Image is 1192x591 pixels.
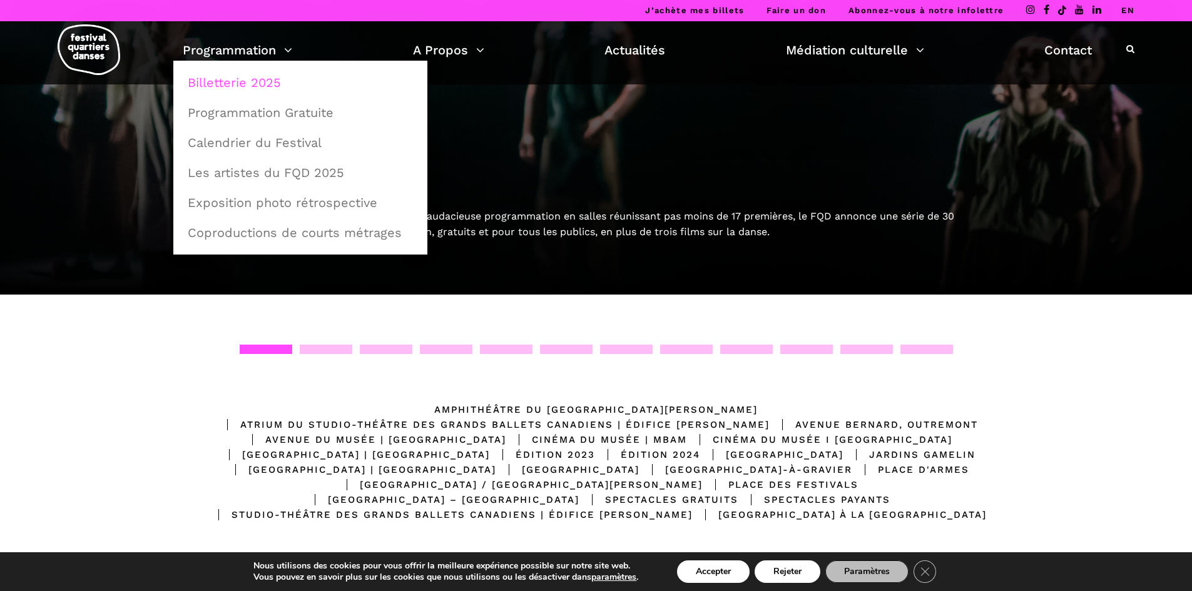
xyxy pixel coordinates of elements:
div: Cinéma du Musée | MBAM [506,432,687,447]
a: Programmation [183,39,292,61]
div: [GEOGRAPHIC_DATA] | [GEOGRAPHIC_DATA] [223,462,496,477]
div: Studio-Théâtre des Grands Ballets Canadiens | Édifice [PERSON_NAME] [206,507,693,522]
button: paramètres [591,572,636,583]
div: Édition 2024 [595,447,700,462]
div: Place des Festivals [703,477,858,492]
a: Les artistes du FQD 2025 [180,158,420,187]
a: Faire un don [767,6,826,15]
div: Place d'Armes [852,462,969,477]
div: Avenue Bernard, Outremont [770,417,978,432]
div: [GEOGRAPHIC_DATA]-à-Gravier [639,462,852,477]
button: Paramètres [825,560,909,583]
button: Close GDPR Cookie Banner [914,560,936,583]
img: logo-fqd-med [58,24,120,75]
div: Avenue du Musée | [GEOGRAPHIC_DATA] [240,432,506,447]
div: [GEOGRAPHIC_DATA] [496,462,639,477]
div: [GEOGRAPHIC_DATA] / [GEOGRAPHIC_DATA][PERSON_NAME] [334,477,703,492]
div: [GEOGRAPHIC_DATA] | [GEOGRAPHIC_DATA] [216,447,490,462]
div: Atrium du Studio-Théâtre des Grands Ballets Canadiens | Édifice [PERSON_NAME] [215,417,770,432]
button: Rejeter [755,560,820,583]
div: Jardins Gamelin [843,447,976,462]
a: Programmation Gratuite [180,98,420,127]
a: Exposition photo rétrospective [180,188,420,217]
div: Du [DATE] au [DATE], en complément d’une audacieuse programmation en salles réunissant pas moins ... [208,208,984,240]
a: EN [1121,6,1134,15]
a: Médiation culturelle [786,39,924,61]
p: Vous pouvez en savoir plus sur les cookies que nous utilisons ou les désactiver dans . [253,572,638,583]
div: Cinéma du Musée I [GEOGRAPHIC_DATA] [687,432,952,447]
div: Amphithéâtre du [GEOGRAPHIC_DATA][PERSON_NAME] [434,402,758,417]
a: Actualités [604,39,665,61]
div: Spectacles gratuits [579,492,738,507]
a: Contact [1044,39,1092,61]
div: Spectacles Payants [738,492,890,507]
a: J’achète mes billets [645,6,744,15]
a: Billetterie 2025 [180,68,420,97]
div: Édition 2023 [490,447,595,462]
a: Abonnez-vous à notre infolettre [848,6,1004,15]
a: Calendrier du Festival [180,128,420,157]
a: Coproductions de courts métrages [180,218,420,247]
p: Nous utilisons des cookies pour vous offrir la meilleure expérience possible sur notre site web. [253,560,638,572]
div: [GEOGRAPHIC_DATA] [700,447,843,462]
a: A Propos [413,39,484,61]
div: [GEOGRAPHIC_DATA] – [GEOGRAPHIC_DATA] [302,492,579,507]
h1: Programmation [208,143,984,170]
button: Accepter [677,560,750,583]
div: [GEOGRAPHIC_DATA] à la [GEOGRAPHIC_DATA] [693,507,987,522]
